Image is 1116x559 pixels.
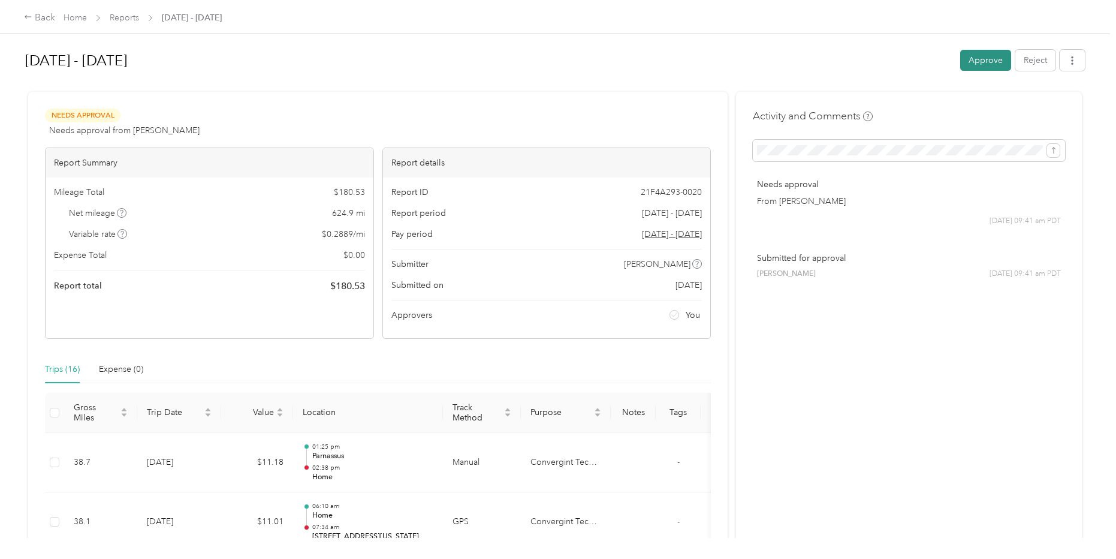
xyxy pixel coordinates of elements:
td: Manual [443,433,521,493]
p: 02:38 pm [312,464,433,472]
a: Home [64,13,87,23]
div: Expense (0) [99,363,143,376]
td: [DATE] [137,492,221,552]
span: caret-down [276,411,283,419]
span: Mileage Total [54,186,104,199]
span: Trip Date [147,407,202,417]
th: Notes [611,393,656,433]
span: $ 180.53 [330,279,365,293]
th: Location [293,393,443,433]
th: Gross Miles [64,393,137,433]
p: [STREET_ADDRESS][US_STATE] [312,531,433,542]
span: Go to pay period [642,228,702,241]
p: Home [312,510,433,521]
p: Submitted for approval [757,252,1061,265]
td: 38.7 [64,433,137,493]
span: Pay period [391,228,433,241]
span: $ 180.53 [334,186,365,199]
span: caret-up [504,406,511,413]
span: caret-up [276,406,283,413]
a: Reports [110,13,139,23]
div: Back [24,11,55,25]
td: GPS [443,492,521,552]
span: [DATE] - [DATE] [162,11,222,24]
span: [PERSON_NAME] [757,269,816,279]
th: Value [221,393,293,433]
span: Value [231,407,274,417]
span: [PERSON_NAME] [624,258,690,271]
td: 38.1 [64,492,137,552]
td: $11.18 [221,433,293,493]
iframe: Everlance-gr Chat Button Frame [1049,492,1116,559]
span: Variable rate [69,228,128,241]
span: Submitted on [391,279,444,291]
span: Expense Total [54,249,107,262]
span: Report total [54,279,102,292]
span: caret-down [120,411,128,419]
span: [DATE] 09:41 am PDT [990,269,1061,279]
span: - [677,457,680,467]
p: 06:10 am [312,502,433,510]
h1: Aug 1 - 31, 2025 [25,46,952,75]
span: Gross Miles [74,402,118,423]
span: [DATE] - [DATE] [642,207,702,220]
div: Trips (16) [45,363,80,376]
p: Needs approval [757,178,1061,191]
span: Purpose [530,407,592,417]
span: caret-down [594,411,601,419]
span: caret-up [594,406,601,413]
span: Report ID [391,186,429,199]
span: - [677,516,680,527]
span: Report period [391,207,446,220]
div: Report details [383,148,711,178]
span: Approvers [391,309,432,321]
th: Purpose [521,393,611,433]
span: Net mileage [69,207,127,220]
p: 07:34 am [312,523,433,531]
p: 01:25 pm [312,443,433,451]
span: $ 0.2889 / mi [322,228,365,241]
button: Approve [960,50,1011,71]
button: Reject [1015,50,1055,71]
td: $11.01 [221,492,293,552]
p: From [PERSON_NAME] [757,195,1061,208]
span: 21F4A293-0020 [641,186,702,199]
span: caret-down [504,411,511,419]
div: Report Summary [46,148,373,178]
span: caret-up [204,406,212,413]
td: Convergint Technologies [521,492,611,552]
span: 624.9 mi [332,207,365,220]
span: caret-down [204,411,212,419]
span: You [686,309,700,321]
th: Trip Date [137,393,221,433]
span: [DATE] [675,279,702,291]
h4: Activity and Comments [753,109,873,124]
p: Parnassus [312,451,433,462]
td: [DATE] [137,433,221,493]
td: Convergint Technologies [521,433,611,493]
p: Home [312,472,433,483]
span: caret-up [120,406,128,413]
span: Needs approval from [PERSON_NAME] [49,124,200,137]
span: $ 0.00 [343,249,365,262]
span: Needs Approval [45,109,120,122]
span: Submitter [391,258,429,271]
span: [DATE] 09:41 am PDT [990,216,1061,227]
th: Track Method [443,393,521,433]
span: Track Method [453,402,502,423]
th: Tags [656,393,701,433]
